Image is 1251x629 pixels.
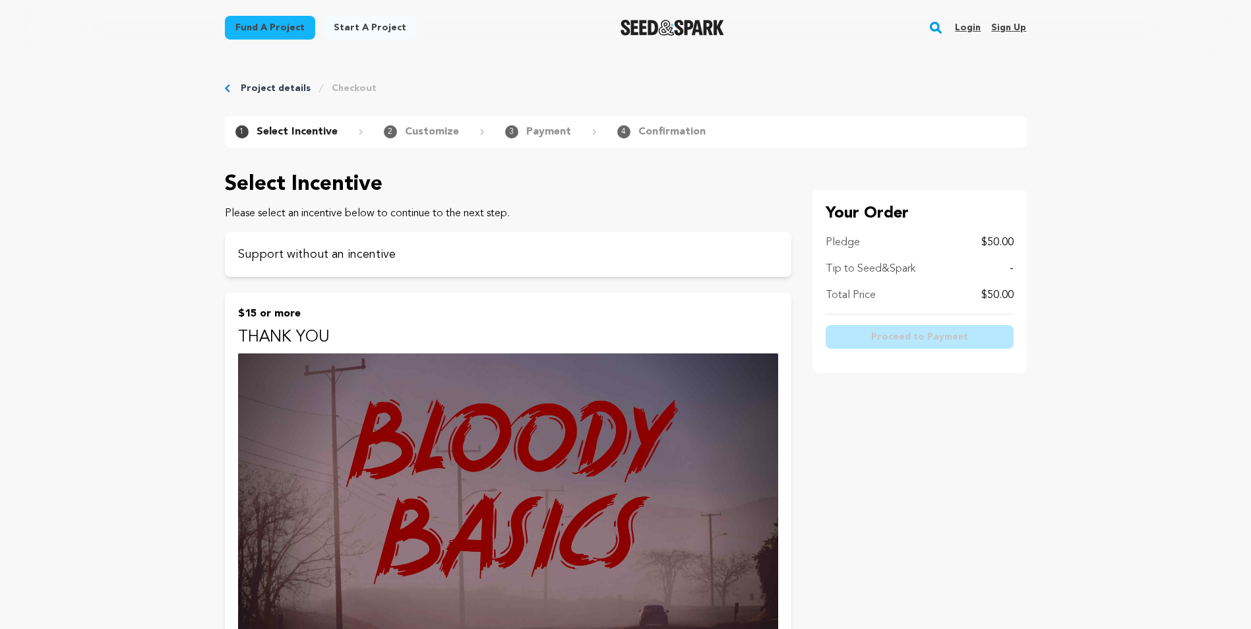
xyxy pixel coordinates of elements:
[526,124,571,140] p: Payment
[955,17,981,38] a: Login
[826,325,1014,349] button: Proceed to Payment
[225,206,791,222] p: Please select an incentive below to continue to the next step.
[617,125,630,138] span: 4
[981,235,1014,251] p: $50.00
[826,287,876,303] p: Total Price
[238,306,778,322] p: $15 or more
[332,82,377,95] a: Checkout
[384,125,397,138] span: 2
[225,16,315,40] a: Fund a project
[225,169,791,200] p: Select Incentive
[621,20,724,36] a: Seed&Spark Homepage
[405,124,459,140] p: Customize
[505,125,518,138] span: 3
[638,124,706,140] p: Confirmation
[238,327,778,348] p: THANK YOU
[826,235,860,251] p: Pledge
[225,82,1027,95] div: Breadcrumb
[1010,261,1014,277] p: -
[826,261,915,277] p: Tip to Seed&Spark
[991,17,1026,38] a: Sign up
[235,125,249,138] span: 1
[323,16,417,40] a: Start a project
[826,203,1014,224] p: Your Order
[241,82,311,95] a: Project details
[871,330,968,344] span: Proceed to Payment
[257,124,338,140] p: Select Incentive
[238,245,778,264] p: Support without an incentive
[981,287,1014,303] p: $50.00
[621,20,724,36] img: Seed&Spark Logo Dark Mode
